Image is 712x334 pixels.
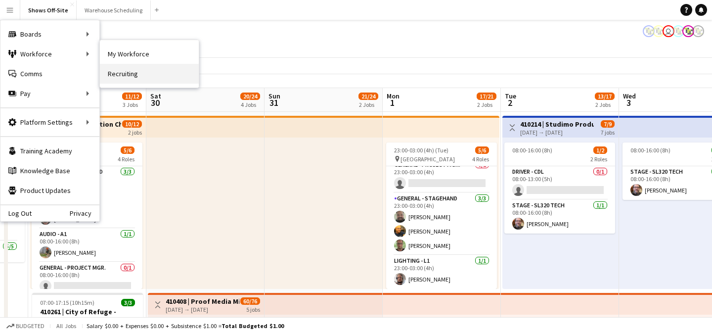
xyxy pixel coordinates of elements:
[387,92,400,100] span: Mon
[77,0,151,20] button: Warehouse Scheduling
[0,141,99,161] a: Training Academy
[0,161,99,181] a: Knowledge Base
[672,25,684,37] app-user-avatar: Labor Coordinator
[477,101,496,108] div: 2 Jobs
[166,306,239,313] div: [DATE] → [DATE]
[241,101,260,108] div: 4 Jobs
[0,181,99,200] a: Product Updates
[5,321,46,332] button: Budgeted
[682,25,694,37] app-user-avatar: Labor Coordinator
[520,120,594,129] h3: 410214 | Studimo Productions
[663,25,674,37] app-user-avatar: Toryn Tamborello
[267,97,280,108] span: 31
[477,93,496,100] span: 17/21
[246,305,260,313] div: 5 jobs
[504,200,615,234] app-card-role: Stage - SL320 Tech1/108:00-16:00 (8h)[PERSON_NAME]
[100,44,199,64] a: My Workforce
[121,146,134,154] span: 5/6
[32,262,142,296] app-card-role: General - Project Mgr.0/108:00-16:00 (8h)
[643,25,655,37] app-user-avatar: Labor Coordinator
[386,143,497,289] app-job-card: 23:00-03:00 (4h) (Tue)5/6 [GEOGRAPHIC_DATA]4 Roles[PERSON_NAME]General - Project Mgr.0/123:00-03:...
[0,112,99,132] div: Platform Settings
[54,322,78,330] span: All jobs
[122,93,142,100] span: 11/12
[595,101,614,108] div: 2 Jobs
[505,92,516,100] span: Tue
[385,97,400,108] span: 1
[149,97,161,108] span: 30
[386,159,497,193] app-card-role: General - Project Mgr.0/123:00-03:00 (4h)
[595,93,615,100] span: 13/17
[40,299,94,306] span: 07:00-17:15 (10h15m)
[472,155,489,163] span: 4 Roles
[504,143,615,234] app-job-card: 08:00-16:00 (8h)1/22 RolesDriver - CDL0/108:00-13:00 (5h) Stage - SL320 Tech1/108:00-16:00 (8h)[P...
[222,322,284,330] span: Total Budgeted $1.00
[386,193,497,255] app-card-role: General - Stagehand3/323:00-03:00 (4h)[PERSON_NAME][PERSON_NAME][PERSON_NAME]
[20,0,77,20] button: Shows Off-Site
[601,128,615,136] div: 7 jobs
[16,323,44,330] span: Budgeted
[520,129,594,136] div: [DATE] → [DATE]
[118,155,134,163] span: 4 Roles
[692,25,704,37] app-user-avatar: Labor Coordinator
[240,297,260,305] span: 60/76
[0,64,99,84] a: Comms
[70,209,99,217] a: Privacy
[0,44,99,64] div: Workforce
[590,155,607,163] span: 2 Roles
[630,146,670,154] span: 08:00-16:00 (8h)
[503,97,516,108] span: 2
[150,92,161,100] span: Sat
[593,146,607,154] span: 1/2
[623,92,636,100] span: Wed
[32,307,143,325] h3: 410261 | City of Refuge - Guinness KickBall Game
[622,97,636,108] span: 3
[359,101,378,108] div: 2 Jobs
[386,255,497,289] app-card-role: Lighting - L11/123:00-03:00 (4h)[PERSON_NAME]
[512,146,552,154] span: 08:00-16:00 (8h)
[601,120,615,128] span: 7/9
[504,166,615,200] app-card-role: Driver - CDL0/108:00-13:00 (5h)
[394,146,448,154] span: 23:00-03:00 (4h) (Tue)
[100,64,199,84] a: Recruiting
[358,93,378,100] span: 21/24
[240,93,260,100] span: 20/24
[128,128,142,136] div: 2 jobs
[122,120,142,128] span: 10/12
[653,25,665,37] app-user-avatar: Labor Coordinator
[0,84,99,103] div: Pay
[121,299,135,306] span: 3/3
[0,24,99,44] div: Boards
[87,322,284,330] div: Salary $0.00 + Expenses $0.00 + Subsistence $1.00 =
[475,146,489,154] span: 5/6
[32,229,142,262] app-card-role: Audio - A11/108:00-16:00 (8h)[PERSON_NAME]
[400,155,455,163] span: [GEOGRAPHIC_DATA]
[0,209,32,217] a: Log Out
[268,92,280,100] span: Sun
[166,297,239,306] h3: 410408 | Proof Media Mix - Virgin Cruise 2025
[123,101,141,108] div: 3 Jobs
